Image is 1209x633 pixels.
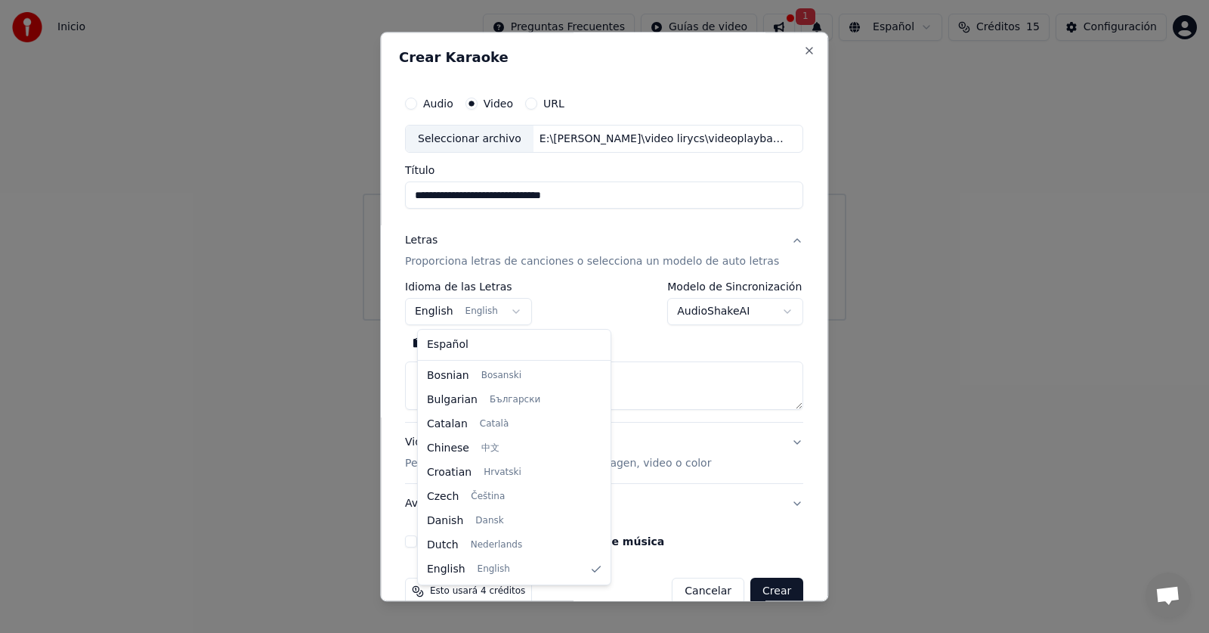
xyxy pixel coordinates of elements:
span: English [478,563,510,576]
span: Croatian [427,465,472,480]
span: Català [480,418,509,430]
span: Catalan [427,417,468,432]
span: Chinese [427,441,469,456]
span: Español [427,337,468,352]
span: Čeština [471,491,505,503]
span: Czech [427,489,459,504]
span: Dansk [475,515,503,527]
span: Bosnian [427,368,469,383]
span: Danish [427,514,463,529]
span: 中文 [481,442,499,455]
span: Bosanski [481,370,521,382]
span: Български [490,394,540,406]
span: English [427,562,465,577]
span: Dutch [427,538,459,553]
span: Bulgarian [427,393,478,408]
span: Nederlands [471,539,522,551]
span: Hrvatski [484,467,521,479]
